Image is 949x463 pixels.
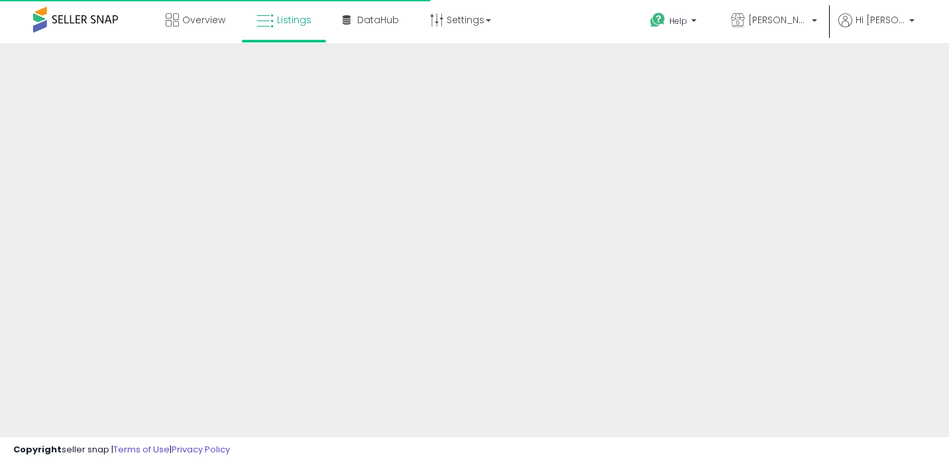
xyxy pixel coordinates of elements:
[113,443,170,456] a: Terms of Use
[640,2,710,43] a: Help
[838,13,915,43] a: Hi [PERSON_NAME]
[357,13,399,27] span: DataHub
[277,13,311,27] span: Listings
[182,13,225,27] span: Overview
[649,12,666,29] i: Get Help
[748,13,808,27] span: [PERSON_NAME]
[856,13,905,27] span: Hi [PERSON_NAME]
[172,443,230,456] a: Privacy Policy
[669,15,687,27] span: Help
[13,444,230,456] div: seller snap | |
[13,443,62,456] strong: Copyright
